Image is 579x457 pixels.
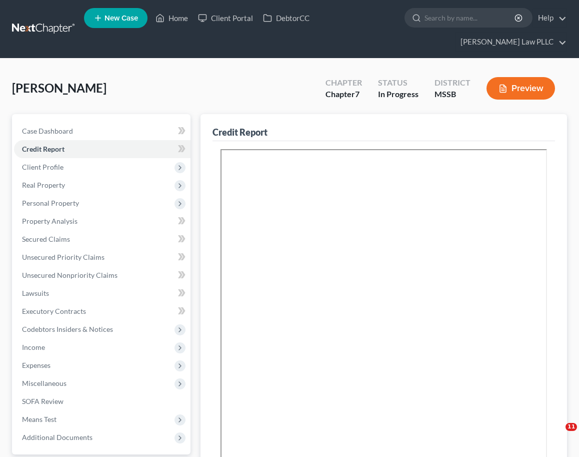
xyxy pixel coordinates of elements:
a: Help [533,9,566,27]
span: Unsecured Nonpriority Claims [22,271,117,279]
div: Chapter [325,89,362,100]
span: Codebtors Insiders & Notices [22,325,113,333]
div: Credit Report [212,126,267,138]
span: 11 [565,423,577,431]
a: Property Analysis [14,212,190,230]
span: Secured Claims [22,235,70,243]
a: Lawsuits [14,284,190,302]
input: Search by name... [424,9,516,27]
span: Executory Contracts [22,307,86,315]
a: Client Portal [193,9,258,27]
span: [PERSON_NAME] [12,81,106,95]
span: Additional Documents [22,433,92,441]
span: Real Property [22,181,65,189]
span: Lawsuits [22,289,49,297]
a: Executory Contracts [14,302,190,320]
div: Status [378,77,418,89]
a: Secured Claims [14,230,190,248]
a: Home [150,9,193,27]
a: DebtorCC [258,9,314,27]
span: Unsecured Priority Claims [22,253,104,261]
div: Chapter [325,77,362,89]
span: Personal Property [22,199,79,207]
div: District [434,77,470,89]
a: Unsecured Priority Claims [14,248,190,266]
iframe: Intercom live chat [545,423,569,447]
a: [PERSON_NAME] Law PLLC [455,33,566,51]
span: Income [22,343,45,351]
span: Client Profile [22,163,63,171]
span: Credit Report [22,145,64,153]
a: Case Dashboard [14,122,190,140]
span: Means Test [22,415,56,423]
div: MSSB [434,89,470,100]
a: SOFA Review [14,392,190,410]
span: Case Dashboard [22,127,73,135]
span: 7 [355,89,359,99]
span: SOFA Review [22,397,63,405]
a: Credit Report [14,140,190,158]
span: Expenses [22,361,50,369]
button: Preview [486,77,555,100]
span: New Case [104,15,138,22]
a: Unsecured Nonpriority Claims [14,266,190,284]
span: Property Analysis [22,217,77,225]
div: In Progress [378,89,418,100]
span: Miscellaneous [22,379,66,387]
